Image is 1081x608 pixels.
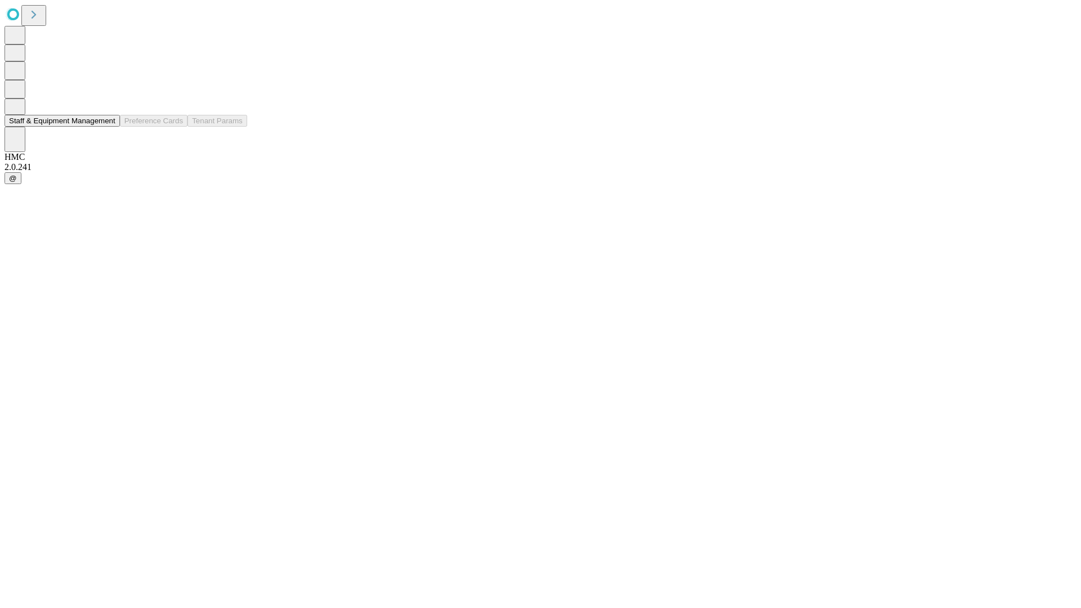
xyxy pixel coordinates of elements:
[5,152,1076,162] div: HMC
[187,115,247,127] button: Tenant Params
[5,115,120,127] button: Staff & Equipment Management
[120,115,187,127] button: Preference Cards
[5,172,21,184] button: @
[9,174,17,182] span: @
[5,162,1076,172] div: 2.0.241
